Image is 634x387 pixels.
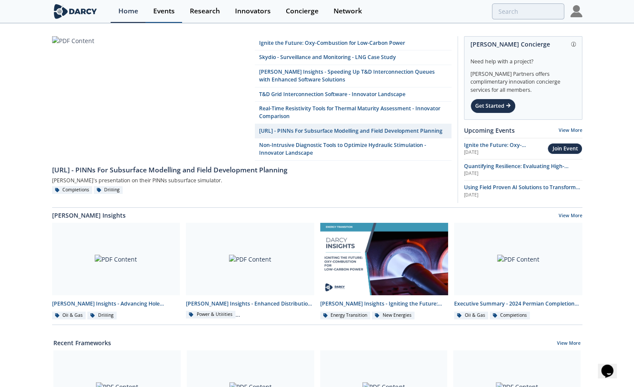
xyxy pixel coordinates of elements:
a: Quantifying Resilience: Evaluating High-Impact, Low-Frequency (HILF) Events [DATE] [464,162,582,177]
div: [URL] - PINNs For Subsurface Modelling and Field Development Planning [52,165,452,175]
div: Need help with a project? [470,52,576,66]
a: [URL] - PINNs For Subsurface Modelling and Field Development Planning [52,161,452,175]
a: [PERSON_NAME] Insights [52,211,126,220]
div: [PERSON_NAME] Concierge [470,37,576,52]
a: Recent Frameworks [53,338,111,347]
div: Drilling [94,186,123,194]
a: Ignite the Future: Oxy-Combustion for Low-Carbon Power [255,36,452,50]
div: [PERSON_NAME] Insights - Advancing Hole Cleaning with Automated Cuttings Monitoring [52,300,180,308]
div: Get Started [470,99,516,113]
div: Events [153,8,175,15]
a: View More [557,340,581,348]
div: Ignite the Future: Oxy-Combustion for Low-Carbon Power [259,39,405,47]
a: Upcoming Events [464,126,515,135]
div: Network [334,8,362,15]
a: PDF Content Executive Summary - 2024 Permian Completion Design Roundtable - [US_STATE][GEOGRAPHIC... [451,223,585,320]
div: Join Event [553,145,578,153]
div: [DATE] [464,192,582,199]
div: Executive Summary - 2024 Permian Completion Design Roundtable - [US_STATE][GEOGRAPHIC_DATA] [454,300,582,308]
iframe: chat widget [598,353,625,378]
div: Innovators [235,8,271,15]
div: [PERSON_NAME] Partners offers complimentary innovation concierge services for all members. [470,66,576,94]
img: Profile [570,5,582,17]
div: Home [118,8,138,15]
a: [URL] - PINNs For Subsurface Modelling and Field Development Planning [255,124,452,138]
div: Concierge [286,8,319,15]
div: Energy Transition [320,312,371,319]
a: T&D Grid Interconnection Software - Innovator Landscape [255,87,452,102]
a: Non-Intrusive Diagnostic Tools to Optimize Hydraulic Stimulation - Innovator Landscape [255,138,452,161]
div: [DATE] [464,170,582,177]
div: Completions [490,312,530,319]
a: Darcy Insights - Igniting the Future: Oxy-Combustion for Low-carbon power preview [PERSON_NAME] I... [317,223,452,320]
img: information.svg [571,42,576,47]
div: [DATE] [464,149,548,156]
a: View More [559,127,582,133]
button: Join Event [547,143,582,155]
a: Ignite the Future: Oxy-Combustion for Low-Carbon Power [DATE] [464,141,548,156]
a: PDF Content [PERSON_NAME] Insights - Enhanced Distribution Grid Fault Analytics Power & Utilities [183,223,317,320]
a: PDF Content [PERSON_NAME] Insights - Advancing Hole Cleaning with Automated Cuttings Monitoring O... [49,223,183,320]
div: Oil & Gas [52,312,86,319]
input: Advanced Search [492,3,564,19]
a: Real-Time Resistivity Tools for Thermal Maturity Assessment - Innovator Comparison [255,102,452,124]
img: logo-wide.svg [52,4,99,19]
span: Quantifying Resilience: Evaluating High-Impact, Low-Frequency (HILF) Events [464,162,569,178]
div: Completions [52,186,93,194]
div: [PERSON_NAME] Insights - Igniting the Future: Oxy-Combustion for Low-carbon power [320,300,448,308]
span: Ignite the Future: Oxy-Combustion for Low-Carbon Power [464,141,535,165]
div: [PERSON_NAME] Insights - Enhanced Distribution Grid Fault Analytics [186,300,314,308]
a: Skydio - Surveillance and Monitoring - LNG Case Study [255,50,452,65]
div: [PERSON_NAME]'s presentation on their PINNs subsurface simulator. [52,175,452,186]
div: Oil & Gas [454,312,488,319]
div: Research [190,8,220,15]
div: New Energies [372,312,414,319]
div: Drilling [87,312,117,319]
a: [PERSON_NAME] Insights - Speeding Up T&D Interconnection Queues with Enhanced Software Solutions [255,65,452,87]
span: Using Field Proven AI Solutions to Transform Safety Programs [464,184,580,199]
div: Power & Utilities [186,311,235,318]
a: View More [559,212,582,220]
a: Using Field Proven AI Solutions to Transform Safety Programs [DATE] [464,184,582,198]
